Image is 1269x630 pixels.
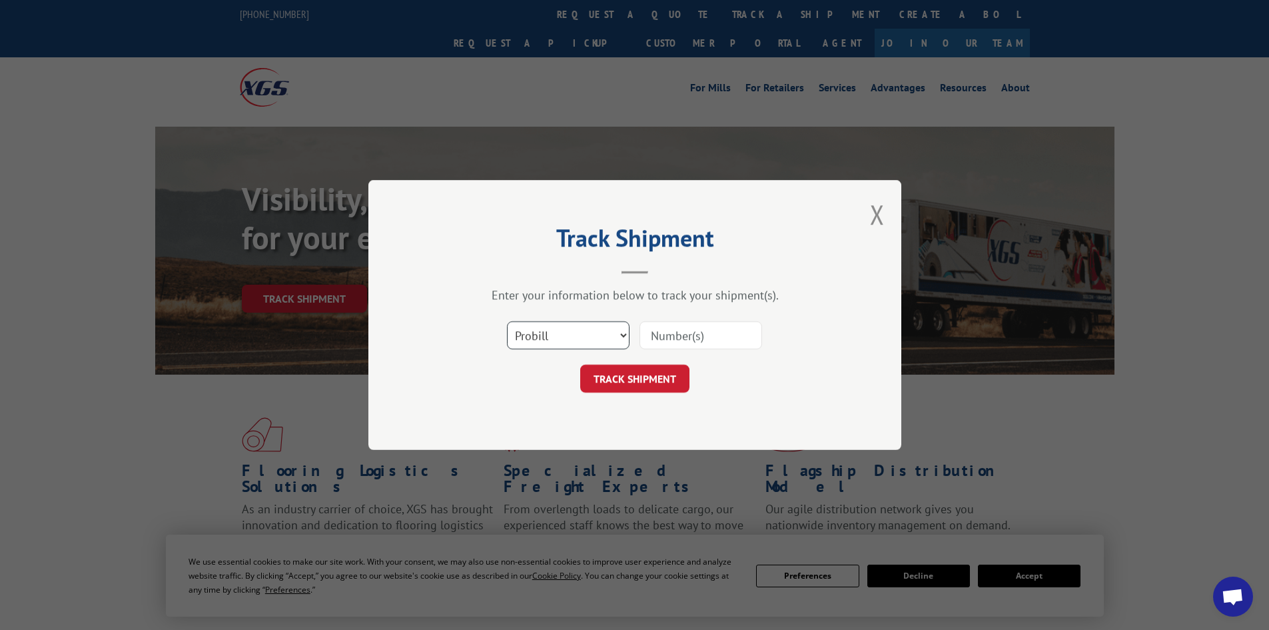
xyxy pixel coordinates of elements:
button: TRACK SHIPMENT [580,365,689,393]
h2: Track Shipment [435,229,835,254]
input: Number(s) [639,321,762,349]
div: Enter your information below to track your shipment(s). [435,287,835,303]
button: Close modal [870,197,885,232]
div: Open chat [1213,577,1253,617]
